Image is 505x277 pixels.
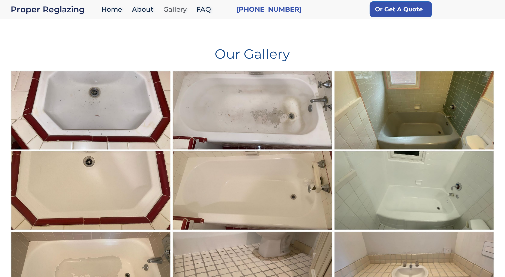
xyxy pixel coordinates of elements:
img: #gallery... [171,70,333,231]
a: About [129,2,160,17]
a: Gallery [160,2,193,17]
h1: Our Gallery [10,42,495,61]
img: #gallery... [10,70,172,231]
a: home [11,5,98,14]
a: [PHONE_NUMBER] [236,5,302,14]
div: Proper Reglazing [11,5,98,14]
a: Home [98,2,129,17]
a: Or Get A Quote [370,1,432,17]
img: ... [333,70,495,231]
a: FAQ [193,2,218,17]
a: #gallery... [10,70,172,231]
